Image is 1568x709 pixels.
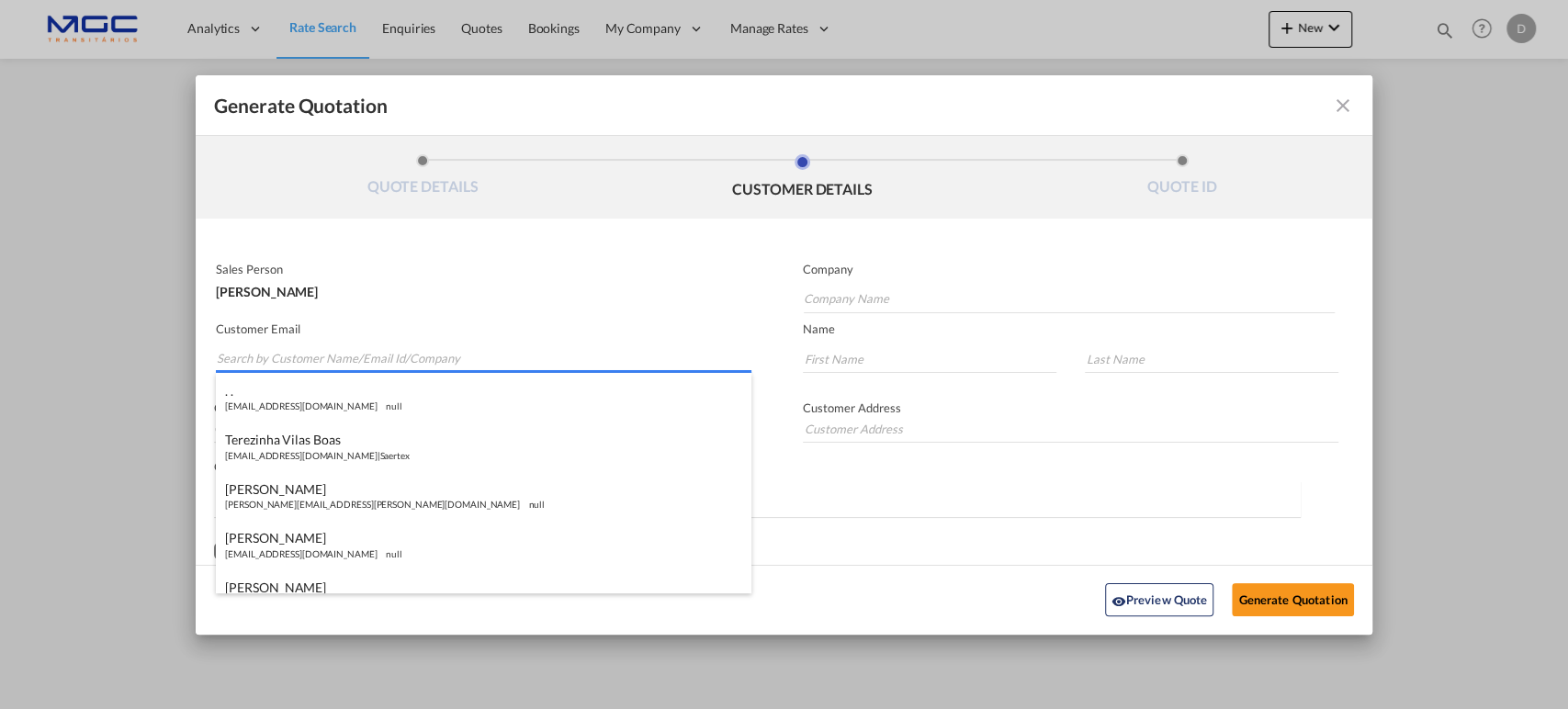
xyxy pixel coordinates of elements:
[216,262,747,276] p: Sales Person
[1111,594,1126,609] md-icon: icon-eye
[804,286,1336,313] input: Company Name
[214,481,1300,517] md-chips-wrap: Chips container. Enter the text area, then type text, and press enter to add a chip.
[803,345,1056,373] input: First Name
[992,154,1371,204] li: QUOTE ID
[803,415,1338,443] input: Customer Address
[1105,583,1214,616] button: icon-eyePreview Quote
[232,154,612,204] li: QUOTE DETAILS
[1232,583,1353,616] button: Generate Quotation
[214,542,433,560] md-checkbox: Checkbox No Ink
[214,400,748,415] p: Contact
[214,94,387,118] span: Generate Quotation
[803,400,901,415] span: Customer Address
[1085,345,1338,373] input: Last Name
[216,276,747,298] div: [PERSON_NAME]
[803,262,1336,276] p: Company
[214,415,748,443] input: Contact Number
[613,154,992,204] li: CUSTOMER DETAILS
[803,321,1372,336] p: Name
[196,75,1371,635] md-dialog: Generate QuotationQUOTE ...
[216,321,751,336] p: Customer Email
[214,459,1300,474] p: CC Emails
[1332,95,1354,117] md-icon: icon-close fg-AAA8AD cursor m-0
[217,345,751,373] input: Search by Customer Name/Email Id/Company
